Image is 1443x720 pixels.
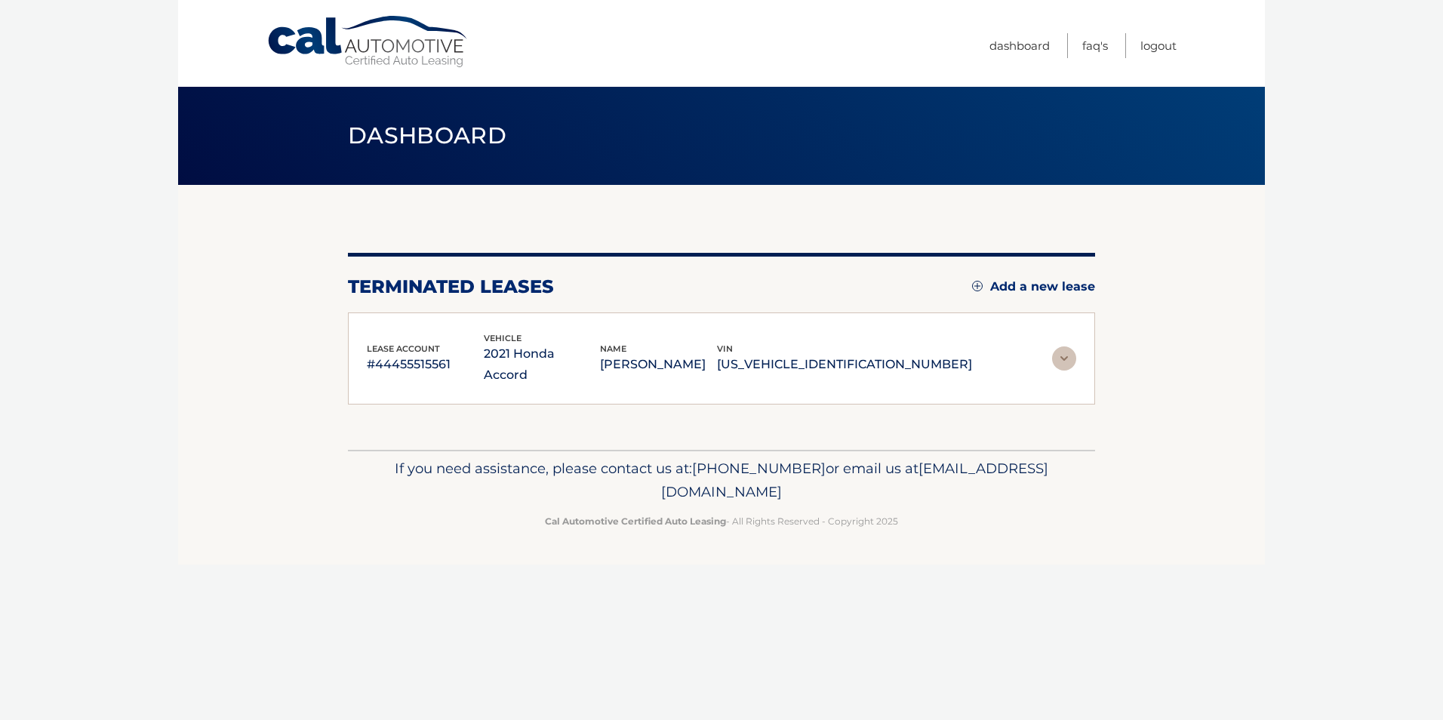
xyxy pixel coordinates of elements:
[484,343,601,386] p: 2021 Honda Accord
[1140,33,1177,58] a: Logout
[348,275,554,298] h2: terminated leases
[358,457,1085,505] p: If you need assistance, please contact us at: or email us at
[1052,346,1076,371] img: accordion-rest.svg
[358,513,1085,529] p: - All Rights Reserved - Copyright 2025
[348,122,506,149] span: Dashboard
[692,460,826,477] span: [PHONE_NUMBER]
[717,354,972,375] p: [US_VEHICLE_IDENTIFICATION_NUMBER]
[600,354,717,375] p: [PERSON_NAME]
[972,281,983,291] img: add.svg
[717,343,733,354] span: vin
[266,15,470,69] a: Cal Automotive
[600,343,626,354] span: name
[972,279,1095,294] a: Add a new lease
[484,333,522,343] span: vehicle
[989,33,1050,58] a: Dashboard
[367,343,440,354] span: lease account
[545,515,726,527] strong: Cal Automotive Certified Auto Leasing
[367,354,484,375] p: #44455515561
[1082,33,1108,58] a: FAQ's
